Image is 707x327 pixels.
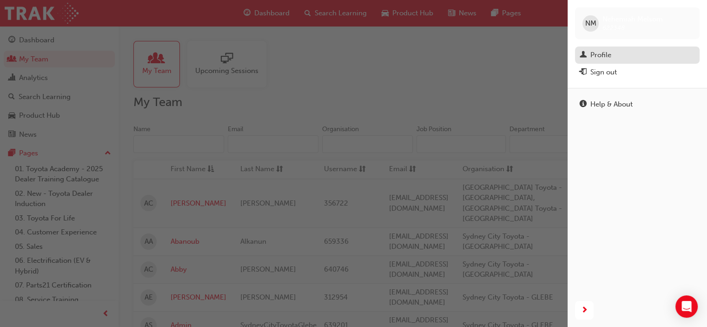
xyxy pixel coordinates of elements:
span: exit-icon [580,68,587,77]
span: 622348 [602,24,625,32]
a: Help & About [575,96,700,113]
div: Help & About [590,99,633,110]
span: next-icon [581,305,588,316]
span: info-icon [580,100,587,109]
span: NM [585,18,596,29]
span: man-icon [580,51,587,60]
span: Nehemiah Melsom [602,15,663,23]
a: Profile [575,47,700,64]
div: Open Intercom Messenger [675,295,698,318]
div: Sign out [590,67,617,78]
button: Sign out [575,64,700,81]
div: Profile [590,50,611,60]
